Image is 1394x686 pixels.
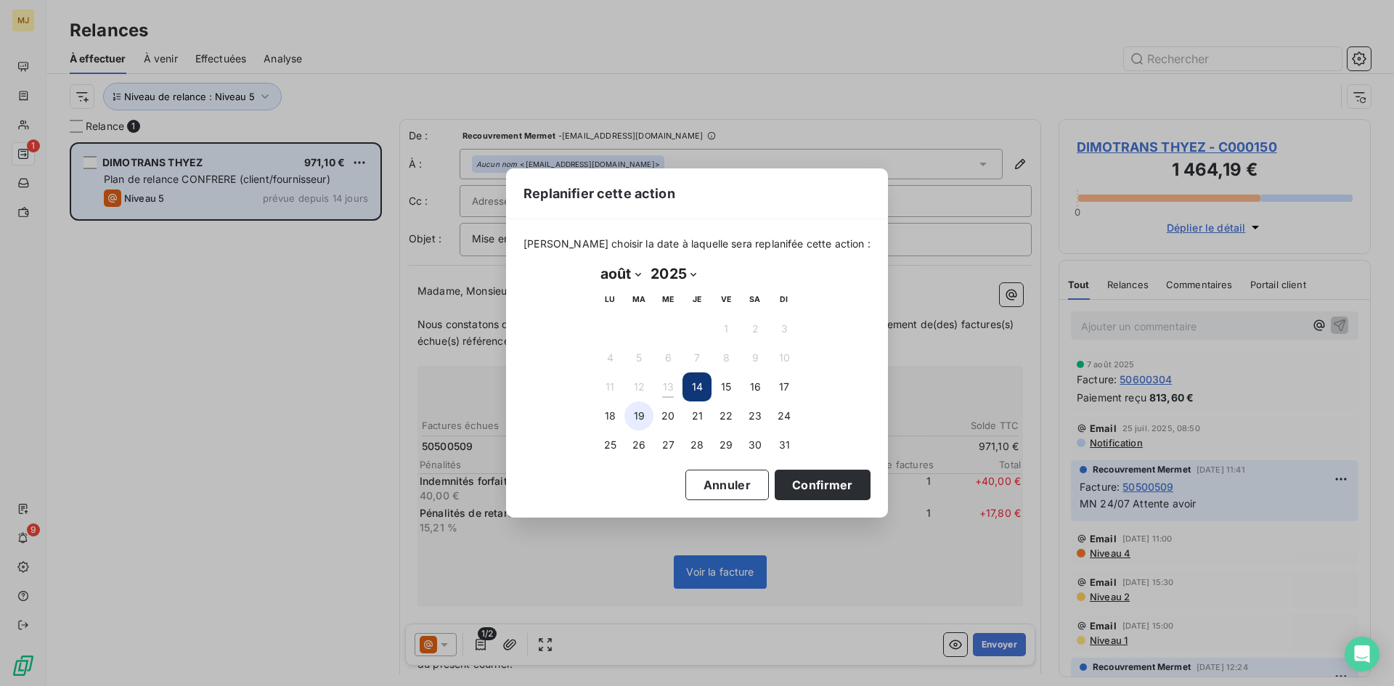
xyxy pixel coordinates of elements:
[712,372,741,401] button: 15
[595,285,624,314] th: lundi
[595,372,624,401] button: 11
[624,285,653,314] th: mardi
[624,372,653,401] button: 12
[741,372,770,401] button: 16
[653,430,682,460] button: 27
[712,285,741,314] th: vendredi
[712,343,741,372] button: 8
[595,430,624,460] button: 25
[653,285,682,314] th: mercredi
[682,285,712,314] th: jeudi
[653,401,682,430] button: 20
[741,430,770,460] button: 30
[712,401,741,430] button: 22
[624,401,653,430] button: 19
[682,430,712,460] button: 28
[712,430,741,460] button: 29
[770,430,799,460] button: 31
[653,343,682,372] button: 6
[523,237,871,251] span: [PERSON_NAME] choisir la date à laquelle sera replanifée cette action :
[624,430,653,460] button: 26
[770,372,799,401] button: 17
[653,372,682,401] button: 13
[523,184,675,203] span: Replanifier cette action
[1345,637,1379,671] div: Open Intercom Messenger
[595,401,624,430] button: 18
[741,343,770,372] button: 9
[595,343,624,372] button: 4
[741,285,770,314] th: samedi
[775,470,871,500] button: Confirmer
[682,401,712,430] button: 21
[712,314,741,343] button: 1
[770,285,799,314] th: dimanche
[682,343,712,372] button: 7
[624,343,653,372] button: 5
[770,343,799,372] button: 10
[770,314,799,343] button: 3
[770,401,799,430] button: 24
[741,401,770,430] button: 23
[682,372,712,401] button: 14
[741,314,770,343] button: 2
[685,470,769,500] button: Annuler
